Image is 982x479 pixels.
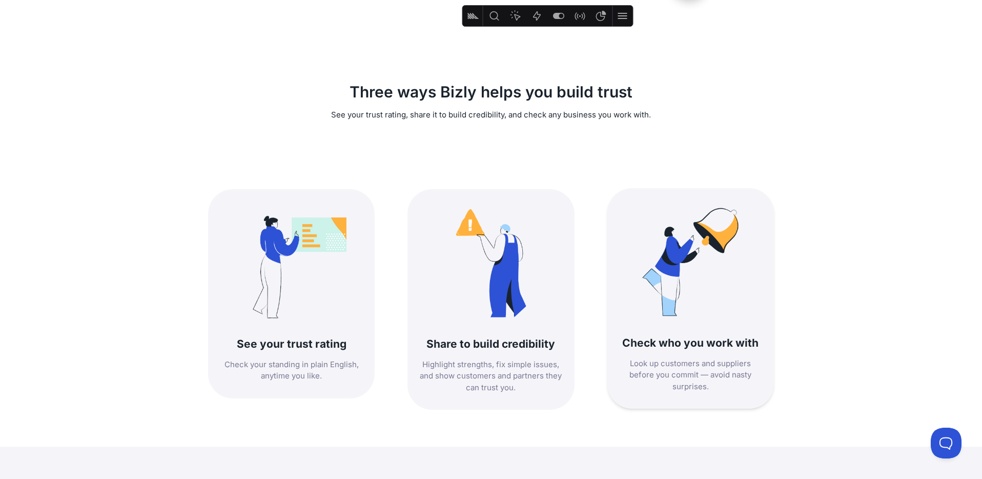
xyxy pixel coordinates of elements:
[420,359,562,394] div: Highlight strengths, fix simple issues, and show customers and partners they can trust you.
[208,109,774,121] p: See your trust rating, share it to build credibility, and check any business you work with.
[208,189,375,410] a: See your trust rating See your trust rating Check your standing in plain English, anytime you like.
[425,197,557,329] img: Share to build credibility
[607,189,774,410] a: Check who you work with Check who you work with Look up customers and suppliers before you commit...
[220,337,362,351] h3: See your trust rating
[208,83,774,101] h2: Three ways Bizly helps you build trust
[226,197,357,329] img: See your trust rating
[620,336,762,350] h3: Check who you work with
[220,359,362,382] div: Check your standing in plain English, anytime you like.
[625,196,756,328] img: Check who you work with
[407,189,574,410] a: Share to build credibility Share to build credibility Highlight strengths, fix simple issues, and...
[420,337,562,351] h3: Share to build credibility
[620,358,762,393] div: Look up customers and suppliers before you commit — avoid nasty surprises.
[931,428,961,458] iframe: Toggle Customer Support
